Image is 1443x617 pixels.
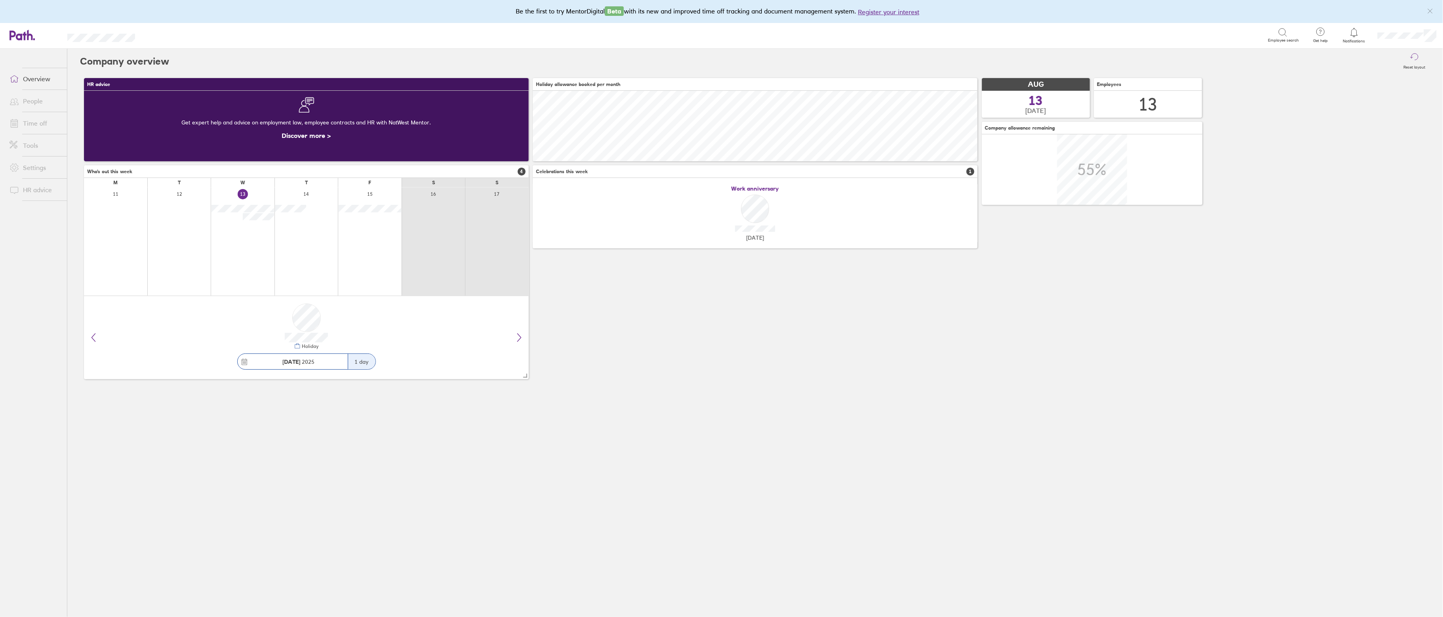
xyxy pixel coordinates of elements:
span: 4 [518,168,526,176]
div: W [240,180,245,185]
div: S [432,180,435,185]
span: Employee search [1268,38,1299,43]
a: Settings [3,160,67,176]
span: 2025 [282,359,315,365]
span: [DATE] [1026,107,1047,114]
button: Register your interest [858,7,919,17]
div: Search [156,31,177,38]
span: Beta [605,6,624,16]
a: HR advice [3,182,67,198]
a: Overview [3,71,67,87]
span: Employees [1097,82,1122,87]
span: Company allowance remaining [985,125,1055,131]
a: Notifications [1342,27,1367,44]
div: Be the first to try MentorDigital with its new and improved time off tracking and document manage... [516,6,927,17]
div: T [305,180,308,185]
a: People [3,93,67,109]
span: AUG [1028,80,1044,89]
div: S [496,180,499,185]
span: HR advice [87,82,110,87]
div: 1 day [348,354,376,369]
button: Reset layout [1399,49,1430,74]
span: Get help [1308,38,1334,43]
div: T [178,180,181,185]
a: Time off [3,115,67,131]
span: Work anniversary [732,185,779,192]
span: 13 [1029,94,1043,107]
span: 1 [966,168,974,176]
strong: [DATE] [282,358,300,365]
div: Holiday [301,344,319,349]
span: Notifications [1342,39,1367,44]
span: Who's out this week [87,169,132,174]
span: Celebrations this week [536,169,588,174]
span: Holiday allowance booked per month [536,82,620,87]
a: Discover more > [282,132,331,139]
a: Tools [3,138,67,153]
div: M [113,180,118,185]
label: Reset layout [1399,63,1430,70]
h2: Company overview [80,49,169,74]
div: F [369,180,372,185]
div: Get expert help and advice on employment law, employee contracts and HR with NatWest Mentor. [90,113,522,132]
div: 13 [1139,94,1158,115]
span: [DATE] [746,235,764,241]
